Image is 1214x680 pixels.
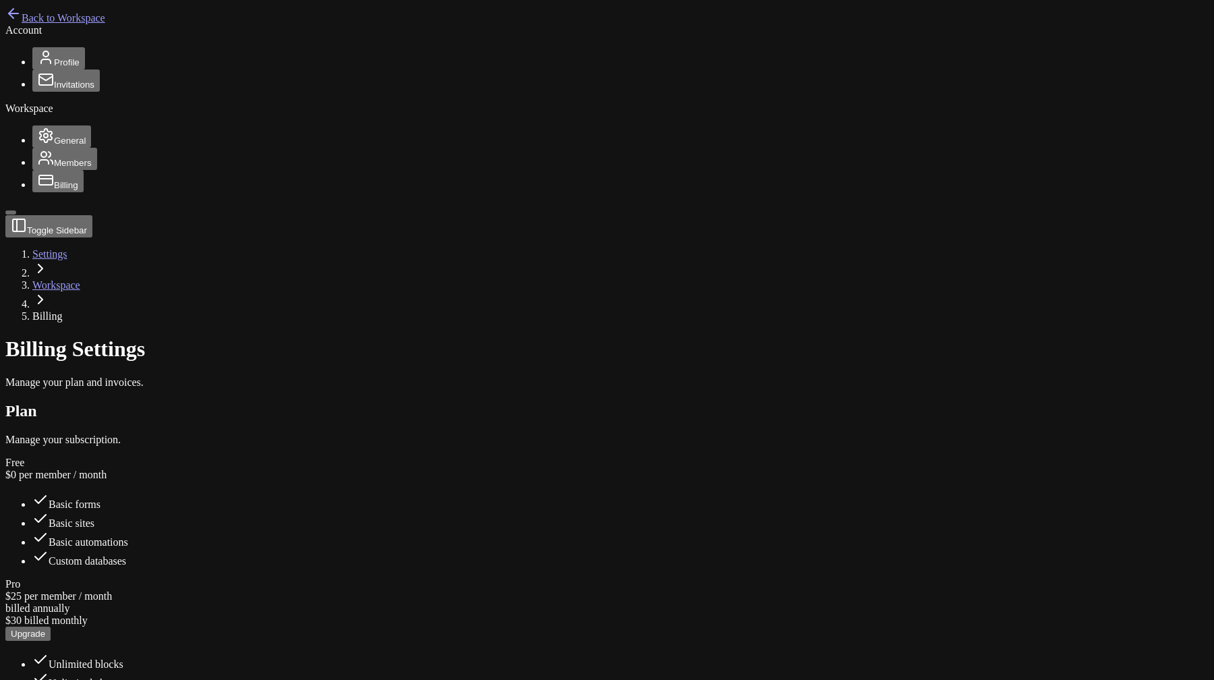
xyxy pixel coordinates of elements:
button: Toggle Sidebar [5,210,16,215]
h1: Billing Settings [5,337,1209,362]
span: Toggle Sidebar [27,225,87,235]
a: Billing [32,179,84,190]
div: Workspace [5,103,1209,115]
button: Invitations [32,69,100,92]
a: Invitations [32,78,100,90]
span: Basic sites [49,517,94,529]
a: Members [32,157,97,168]
a: Profile [32,56,85,67]
div: Account [5,24,1209,36]
nav: breadcrumb [5,248,1209,322]
div: $30 billed monthly [5,615,1209,627]
div: Pro [5,578,1209,590]
span: Billing [54,180,78,190]
a: Settings [32,248,67,260]
span: Members [54,158,92,168]
span: Back to Workspace [22,12,105,24]
span: Basic automations [49,536,128,548]
span: Basic forms [49,499,100,510]
div: $25 per member / month [5,590,1209,602]
a: Workspace [32,279,80,291]
button: Members [32,148,97,170]
h2: Plan [5,402,1209,420]
a: Back to Workspace [5,12,105,24]
p: Manage your subscription. [5,434,1209,446]
div: billed annually [5,602,1209,615]
div: Free [5,457,1209,469]
span: Custom databases [49,555,126,567]
span: Profile [54,57,80,67]
button: Toggle Sidebar [5,215,92,237]
p: Manage your plan and invoices. [5,376,1209,389]
div: $0 per member / month [5,469,1209,481]
button: Profile [32,47,85,69]
button: General [32,125,91,148]
span: Unlimited blocks [49,658,123,670]
span: Invitations [54,80,94,90]
span: General [54,136,86,146]
button: Upgrade [5,627,51,641]
button: Billing [32,170,84,192]
a: General [32,134,91,146]
span: Billing [32,310,62,322]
